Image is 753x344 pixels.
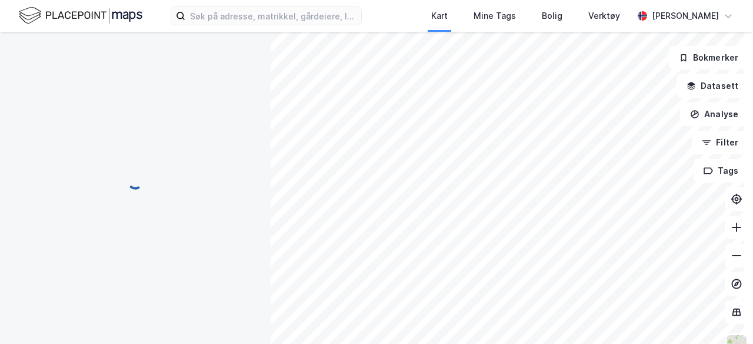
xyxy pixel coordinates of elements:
img: logo.f888ab2527a4732fd821a326f86c7f29.svg [19,5,142,26]
input: Søk på adresse, matrikkel, gårdeiere, leietakere eller personer [185,7,361,25]
div: Mine Tags [474,9,516,23]
div: Kontrollprogram for chat [694,287,753,344]
div: Kart [431,9,448,23]
button: Tags [694,159,748,183]
button: Bokmerker [669,46,748,70]
div: Verktøy [588,9,620,23]
iframe: Chat Widget [694,287,753,344]
img: spinner.a6d8c91a73a9ac5275cf975e30b51cfb.svg [126,171,145,190]
button: Filter [692,131,748,154]
button: Datasett [677,74,748,98]
button: Analyse [680,102,748,126]
div: Bolig [542,9,562,23]
div: [PERSON_NAME] [652,9,719,23]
